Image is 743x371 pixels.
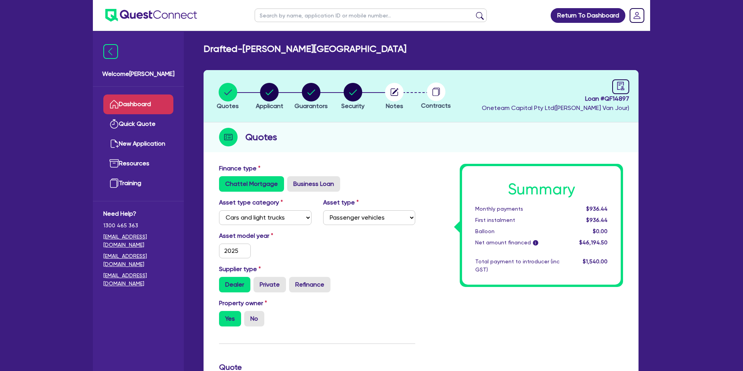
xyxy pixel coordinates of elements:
button: Applicant [255,82,284,111]
img: resources [110,159,119,168]
h2: Drafted - [PERSON_NAME][GEOGRAPHIC_DATA] [204,43,406,55]
a: [EMAIL_ADDRESS][DOMAIN_NAME] [103,271,173,288]
img: icon-menu-close [103,44,118,59]
a: [EMAIL_ADDRESS][DOMAIN_NAME] [103,252,173,268]
div: Monthly payments [469,205,565,213]
label: Property owner [219,299,267,308]
img: quick-quote [110,119,119,129]
button: Guarantors [294,82,328,111]
span: i [533,240,538,246]
div: Total payment to introducer (inc GST) [469,258,565,274]
span: Contracts [421,102,451,109]
label: Supplier type [219,265,261,274]
span: Welcome [PERSON_NAME] [102,69,175,79]
a: Quick Quote [103,114,173,134]
span: Applicant [256,102,283,110]
div: Balloon [469,227,565,235]
a: Return To Dashboard [551,8,625,23]
img: step-icon [219,128,238,146]
a: Resources [103,154,173,173]
img: new-application [110,139,119,148]
a: audit [612,79,629,94]
input: Search by name, application ID or mobile number... [255,9,487,22]
span: $1,540.00 [583,258,608,265]
a: [EMAIL_ADDRESS][DOMAIN_NAME] [103,233,173,249]
label: Asset type category [219,198,283,207]
span: Security [341,102,365,110]
img: training [110,179,119,188]
span: Loan # QF14897 [482,94,629,103]
button: Notes [385,82,404,111]
span: audit [616,82,625,90]
span: $936.44 [586,206,608,212]
span: $0.00 [593,228,608,234]
label: Private [253,277,286,292]
label: Asset model year [213,231,317,240]
img: quest-connect-logo-blue [105,9,197,22]
h1: Summary [475,180,608,199]
a: Dropdown toggle [627,5,647,26]
label: Chattel Mortgage [219,176,284,192]
span: 1300 465 363 [103,222,173,230]
label: Dealer [219,277,250,292]
label: Asset type [323,198,359,207]
a: New Application [103,134,173,154]
button: Security [341,82,365,111]
span: Guarantors [294,102,328,110]
a: Dashboard [103,94,173,114]
span: Oneteam Capital Pty Ltd ( [PERSON_NAME] Van Jour ) [482,104,629,112]
label: Refinance [289,277,330,292]
span: Quotes [217,102,239,110]
span: $46,194.50 [579,239,608,246]
label: Finance type [219,164,260,173]
span: Need Help? [103,209,173,218]
label: Business Loan [287,176,340,192]
span: $936.44 [586,217,608,223]
div: Net amount financed [469,239,565,247]
span: Notes [386,102,403,110]
button: Quotes [216,82,239,111]
a: Training [103,173,173,193]
div: First instalment [469,216,565,224]
label: No [244,311,264,326]
h2: Quotes [245,130,277,144]
label: Yes [219,311,241,326]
